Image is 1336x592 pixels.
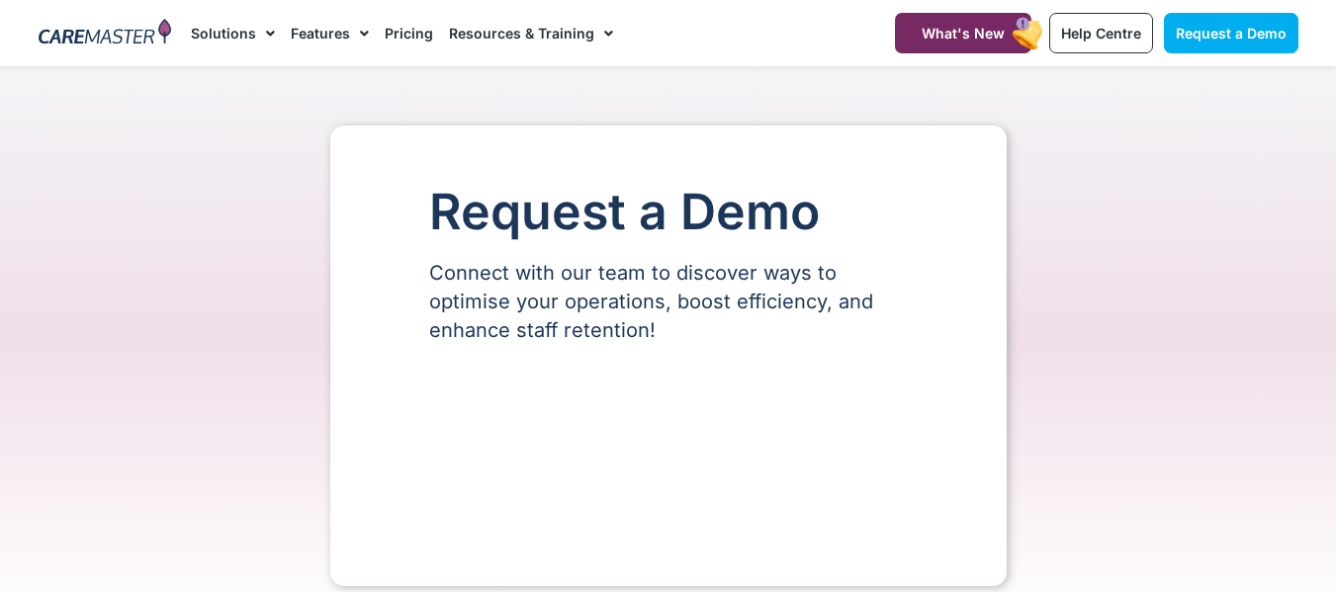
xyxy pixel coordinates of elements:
a: What's New [895,13,1031,53]
p: Connect with our team to discover ways to optimise your operations, boost efficiency, and enhance... [429,259,908,345]
span: What's New [922,25,1005,42]
h1: Request a Demo [429,185,908,239]
span: Help Centre [1061,25,1141,42]
a: Help Centre [1049,13,1153,53]
span: Request a Demo [1176,25,1287,42]
a: Request a Demo [1164,13,1298,53]
img: CareMaster Logo [39,19,172,48]
iframe: Form 0 [429,379,908,527]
